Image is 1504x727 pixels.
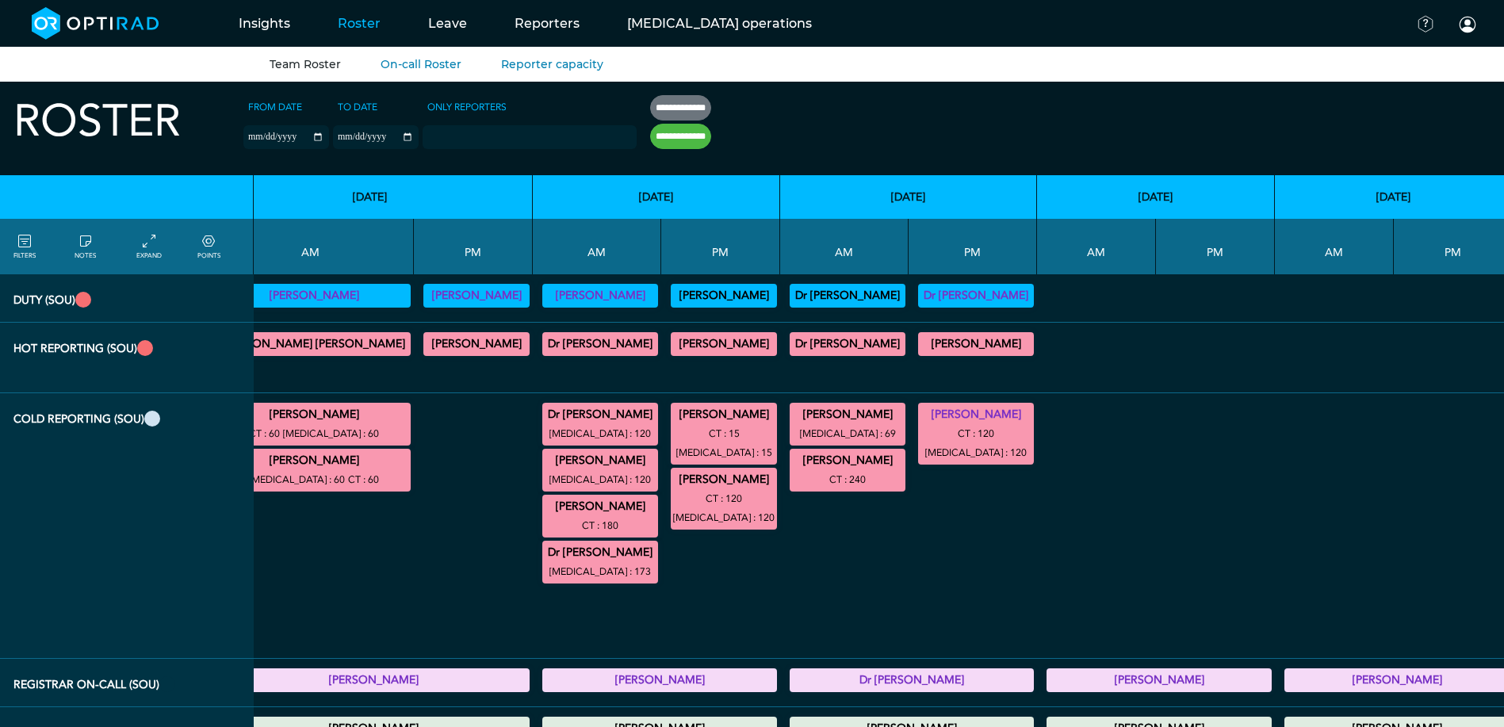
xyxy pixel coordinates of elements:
summary: Dr [PERSON_NAME] [545,405,656,424]
small: [MEDICAL_DATA] : 120 [549,424,651,443]
div: General CT 09:30 - 12:30 [542,495,658,538]
div: General MRI 09:30 - 12:00 [542,541,658,584]
div: Vetting (30 PF Points) 13:00 - 17:00 [918,284,1034,308]
small: CT : 60 [348,470,379,489]
small: [MEDICAL_DATA] : 120 [673,508,775,527]
small: [MEDICAL_DATA] : 120 [925,443,1027,462]
label: Only Reporters [423,95,511,119]
label: To date [333,95,382,119]
small: CT : 15 [709,424,740,443]
div: Vetting 09:00 - 13:00 [542,284,658,308]
th: [DATE] [780,175,1037,219]
th: PM [909,219,1037,274]
summary: [PERSON_NAME] [920,405,1031,424]
div: Registrar On-Call 17:00 - 21:00 [217,668,530,692]
div: MRI Trauma & Urgent/CT Trauma & Urgent 09:00 - 13:00 [790,332,905,356]
div: MRI Trauma & Urgent/CT Trauma & Urgent 13:00 - 17:00 [423,332,530,356]
summary: [PERSON_NAME] [792,451,903,470]
summary: [PERSON_NAME] [673,405,775,424]
th: PM [414,219,533,274]
summary: [PERSON_NAME] [1049,671,1269,690]
summary: [PERSON_NAME] [920,335,1031,354]
div: MRI Trauma & Urgent/CT Trauma & Urgent 13:00 - 17:00 [671,332,777,356]
h2: Roster [13,95,181,148]
summary: [PERSON_NAME] [426,286,527,305]
a: Team Roster [270,57,341,71]
summary: Dr [PERSON_NAME] [792,286,903,305]
summary: Dr [PERSON_NAME] [545,543,656,562]
input: null [424,128,503,142]
label: From date [243,95,307,119]
summary: [PERSON_NAME] [220,451,408,470]
summary: [PERSON_NAME] [545,451,656,470]
th: [DATE] [208,175,533,219]
div: General MRI 09:00 - 11:00 [542,449,658,492]
small: [MEDICAL_DATA] : 69 [800,424,896,443]
summary: [PERSON_NAME] [545,286,656,305]
th: AM [780,219,909,274]
summary: [PERSON_NAME] [545,497,656,516]
div: Vetting (30 PF Points) 13:00 - 17:00 [671,284,777,308]
summary: [PERSON_NAME] [220,671,527,690]
a: show/hide notes [75,232,96,261]
th: [DATE] [533,175,780,219]
th: AM [208,219,414,274]
div: Vetting (30 PF Points) 13:00 - 17:00 [423,284,530,308]
a: collapse/expand entries [136,232,162,261]
small: [MEDICAL_DATA] : 60 [249,470,345,489]
summary: Dr [PERSON_NAME] [792,335,903,354]
div: General CT/General MRI 09:00 - 11:00 [217,403,411,446]
div: General CT 09:00 - 13:00 [790,449,905,492]
div: General MRI/General CT 11:00 - 13:00 [217,449,411,492]
summary: Dr [PERSON_NAME] [920,286,1031,305]
small: CT : 180 [582,516,618,535]
th: AM [1037,219,1156,274]
th: AM [533,219,661,274]
small: CT : 120 [958,424,994,443]
summary: [PERSON_NAME] [673,335,775,354]
a: On-call Roster [381,57,461,71]
div: Vetting (30 PF Points) 09:00 - 13:00 [790,284,905,308]
small: CT : 240 [829,470,866,489]
th: PM [1156,219,1275,274]
summary: [PERSON_NAME] [220,286,408,305]
summary: [PERSON_NAME] [220,405,408,424]
div: Registrar On-Call 17:00 - 21:00 [1047,668,1272,692]
div: Registrar On-Call 17:00 - 21:00 [542,668,777,692]
th: PM [661,219,780,274]
small: [MEDICAL_DATA] : 120 [549,470,651,489]
summary: [PERSON_NAME] [426,335,527,354]
div: General CT/General MRI 13:00 - 17:00 [918,403,1034,465]
a: FILTERS [13,232,36,261]
div: General CT/General MRI 13:00 - 17:00 [671,468,777,530]
div: MRI Trauma & Urgent/CT Trauma & Urgent 09:00 - 13:00 [542,332,658,356]
a: Reporter capacity [501,57,603,71]
img: brand-opti-rad-logos-blue-and-white-d2f68631ba2948856bd03f2d395fb146ddc8fb01b4b6e9315ea85fa773367... [32,7,159,40]
div: General CT/General MRI 12:30 - 13:00 [671,403,777,465]
div: Vetting 09:00 - 13:00 [217,284,411,308]
summary: [PERSON_NAME] [792,405,903,424]
small: [MEDICAL_DATA] : 60 [283,424,379,443]
summary: Dr [PERSON_NAME] [792,671,1031,690]
th: [DATE] [1037,175,1275,219]
a: collapse/expand expected points [197,232,220,261]
th: AM [1275,219,1394,274]
summary: [PERSON_NAME] [545,671,775,690]
small: CT : 60 [249,424,280,443]
div: MRI Neuro/General MRI 09:00 - 10:00 [790,403,905,446]
summary: Dr [PERSON_NAME] [545,335,656,354]
div: General MRI 07:00 - 09:00 [542,403,658,446]
div: Registrar On-Call 17:00 - 21:00 [790,668,1034,692]
summary: [PERSON_NAME] [673,470,775,489]
div: CT Trauma & Urgent/MRI Trauma & Urgent 09:00 - 13:00 [217,332,411,356]
small: [MEDICAL_DATA] : 173 [549,562,651,581]
summary: [PERSON_NAME] [PERSON_NAME] [220,335,408,354]
small: CT : 120 [706,489,742,508]
summary: [PERSON_NAME] [673,286,775,305]
small: [MEDICAL_DATA] : 15 [676,443,772,462]
div: MRI Trauma & Urgent/CT Trauma & Urgent 13:00 - 17:00 [918,332,1034,356]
